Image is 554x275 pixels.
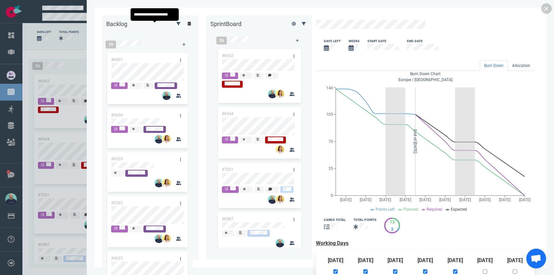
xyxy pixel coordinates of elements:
label: [DATE] [507,257,523,264]
span: Points Left [376,207,395,212]
img: 26 [162,91,171,100]
label: [DATE] [328,257,343,264]
tspan: [DATE] [340,198,352,202]
img: 26 [162,135,171,143]
div: Sprint Board [210,19,282,29]
label: [DATE] [447,257,463,264]
a: #5363 [111,200,123,205]
div: End Date [407,39,439,44]
a: #6529 [111,157,123,161]
div: Weeks [349,39,359,44]
label: [DATE] [387,257,403,264]
div: days left [324,39,341,44]
div: Start Date [367,39,399,44]
img: 26 [162,234,171,243]
tspan: [DATE] [439,198,451,202]
tspan: [DATE] [419,198,431,202]
img: 26 [162,179,171,187]
label: [DATE] [358,257,373,264]
tspan: [DATE] [479,198,491,202]
tspan: 140 [326,86,333,91]
a: #6987 [222,217,233,221]
span: Expected [451,207,467,212]
tspan: [DATE] [519,198,531,202]
img: 26 [276,145,284,154]
div: 3 [389,226,395,233]
div: Backlog [102,15,170,33]
tspan: 35 [328,167,333,171]
span: 26 [216,37,227,45]
img: 26 [155,234,163,243]
tspan: [DATE] [499,198,510,202]
tspan: 0 [331,194,333,198]
tspan: [DATE] [360,198,371,202]
label: [DATE] [417,257,433,264]
a: #6807 [111,57,123,62]
span: Required [427,207,442,212]
span: Planned [403,207,418,212]
a: #7051 [222,167,233,172]
tspan: [DATE] [380,198,391,202]
img: 26 [276,195,284,204]
tspan: [DATE] [459,198,471,202]
label: [DATE] [477,257,493,264]
img: 26 [276,90,284,98]
img: 26 [268,195,277,204]
tspan: 70 [328,139,333,144]
img: 26 [155,179,163,187]
img: 26 [276,239,284,247]
tspan: 105 [326,112,333,117]
span: 19 [106,41,116,48]
span: Burn Down Chart [410,72,441,76]
label: Working Days [316,239,535,247]
div: Total Points [354,217,376,222]
a: Allocation [508,60,535,71]
a: #6662 [222,53,233,58]
a: #5604 [111,113,123,117]
tspan: [DATE] [400,198,411,202]
img: 26 [155,135,163,143]
div: Ouvrir le chat [526,249,546,268]
img: 26 [268,90,277,98]
a: #4635 [111,256,123,260]
div: cards total [324,217,346,222]
tspan: End of [DATE] [413,130,417,154]
a: #6944 [222,111,233,116]
a: Burn Down [480,60,508,71]
div: 13 [389,218,395,226]
div: Europe / [GEOGRAPHIC_DATA] [316,71,535,84]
